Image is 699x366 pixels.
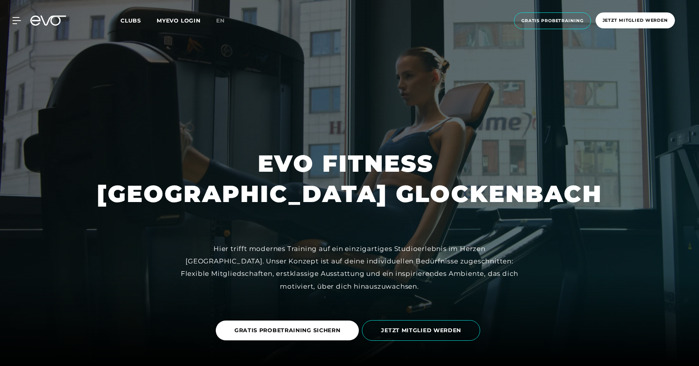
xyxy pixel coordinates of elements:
span: JETZT MITGLIED WERDEN [381,326,461,335]
h1: EVO FITNESS [GEOGRAPHIC_DATA] GLOCKENBACH [97,148,602,209]
span: GRATIS PROBETRAINING SICHERN [234,326,341,335]
a: GRATIS PROBETRAINING SICHERN [216,315,362,346]
div: Hier trifft modernes Training auf ein einzigartiges Studioerlebnis im Herzen [GEOGRAPHIC_DATA]. U... [175,242,524,293]
a: JETZT MITGLIED WERDEN [362,314,483,347]
a: Gratis Probetraining [512,12,593,29]
a: en [216,16,234,25]
span: en [216,17,225,24]
a: MYEVO LOGIN [157,17,201,24]
span: Gratis Probetraining [521,17,584,24]
a: Clubs [121,17,157,24]
span: Clubs [121,17,141,24]
span: Jetzt Mitglied werden [603,17,668,24]
a: Jetzt Mitglied werden [593,12,677,29]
